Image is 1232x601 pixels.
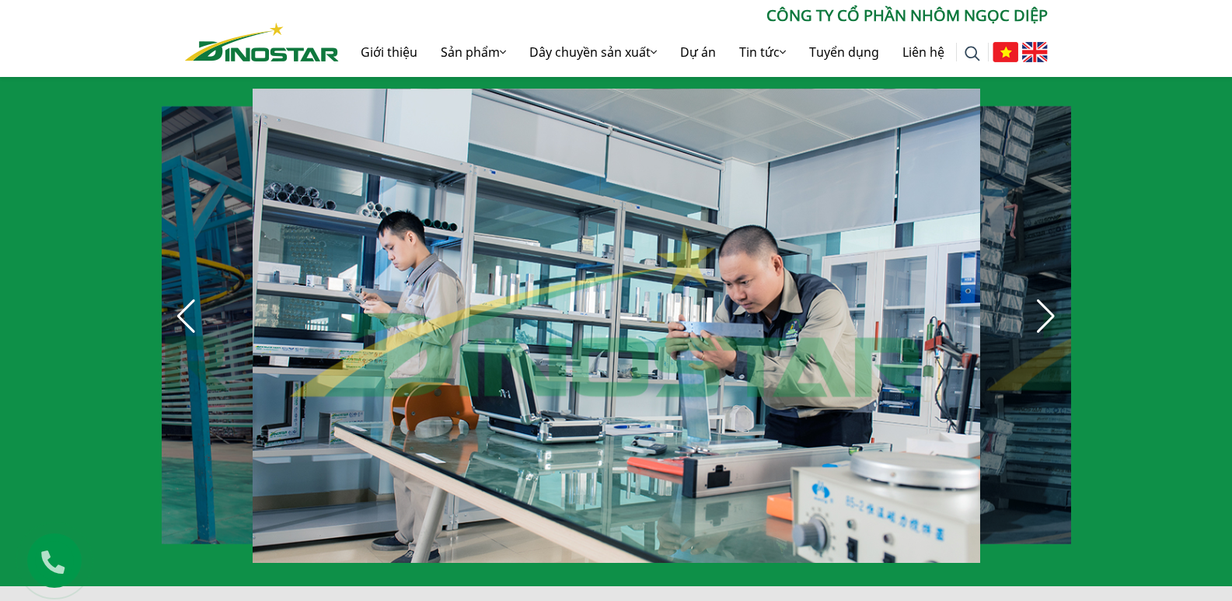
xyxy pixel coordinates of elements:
[728,27,797,77] a: Tin tức
[891,27,956,77] a: Liên hệ
[169,299,204,334] div: Previous slide
[797,27,891,77] a: Tuyển dụng
[993,42,1018,62] img: Tiếng Việt
[1029,299,1063,334] div: Next slide
[668,27,728,77] a: Dự án
[965,46,980,61] img: search
[185,19,339,61] a: Nhôm Dinostar
[253,89,980,564] div: 19 / 30
[185,23,339,61] img: Nhôm Dinostar
[339,4,1048,27] p: CÔNG TY CỔ PHẦN NHÔM NGỌC DIỆP
[349,27,429,77] a: Giới thiệu
[1022,42,1048,62] img: English
[518,27,668,77] a: Dây chuyền sản xuất
[429,27,518,77] a: Sản phẩm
